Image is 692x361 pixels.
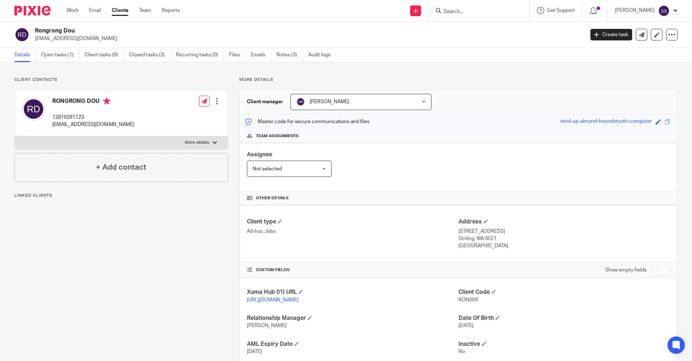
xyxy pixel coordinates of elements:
span: Other details [256,195,289,201]
a: Clients [112,7,128,14]
p: [PERSON_NAME] [615,7,655,14]
p: Master code for secure communications and files [245,118,369,125]
h2: Rongrong Dou [35,27,471,35]
p: More details [239,77,678,83]
span: Assignee [247,152,272,157]
p: [EMAIL_ADDRESS][DOMAIN_NAME] [52,121,134,128]
h4: + Add contact [96,162,146,173]
a: Team [139,7,151,14]
p: Striling, WA 6021 [458,235,670,242]
h4: RONGRONG DOU [52,97,134,106]
img: svg%3E [296,97,305,106]
h4: Client Code [458,288,670,296]
a: Closed tasks (2) [129,48,170,62]
h4: Client type [247,218,458,226]
a: Reports [162,7,180,14]
span: Not selected [253,166,282,171]
h4: Inactive [458,340,670,348]
label: Show empty fields [605,266,647,274]
span: [DATE] [247,349,262,354]
span: [PERSON_NAME] [310,99,349,104]
a: Email [89,7,101,14]
span: RON004 [458,297,478,303]
a: Files [229,48,245,62]
span: [PERSON_NAME] [247,323,287,328]
a: Create task [590,29,632,40]
p: More details [185,140,209,145]
p: 12819281123 [52,114,134,121]
p: Client contacts [14,77,228,83]
span: [DATE] [458,323,474,328]
a: Recurring tasks (0) [176,48,224,62]
i: Primary [103,97,110,105]
a: Work [67,7,78,14]
h4: CUSTOM FIELDS [247,267,458,273]
p: [EMAIL_ADDRESS][DOMAIN_NAME] [35,35,580,42]
h4: Xama Hub 01) URL [247,288,458,296]
h4: AML Expiry Date [247,340,458,348]
a: Notes (3) [276,48,303,62]
h4: Relationship Manager [247,314,458,322]
div: wind-up-almond-houndstooth-computer [560,118,652,126]
p: [GEOGRAPHIC_DATA] [458,242,670,249]
a: [URL][DOMAIN_NAME] [247,297,298,303]
img: Pixie [14,6,50,16]
span: Team assignments [256,133,299,139]
a: Client tasks (0) [85,48,124,62]
a: Open tasks (1) [41,48,79,62]
img: svg%3E [14,27,30,42]
img: svg%3E [22,97,45,121]
a: Audit logs [308,48,336,62]
p: [STREET_ADDRESS] [458,228,670,235]
img: svg%3E [658,5,670,17]
span: Get Support [547,8,575,13]
a: Details [14,48,36,62]
h4: Address [458,218,670,226]
p: Linked clients [14,193,228,199]
a: Emails [251,48,271,62]
h4: Date Of Birth [458,314,670,322]
h3: Client manager [247,98,283,105]
input: Search [443,9,508,15]
span: No [458,349,465,354]
p: Ad-hoc Jobs [247,228,458,235]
